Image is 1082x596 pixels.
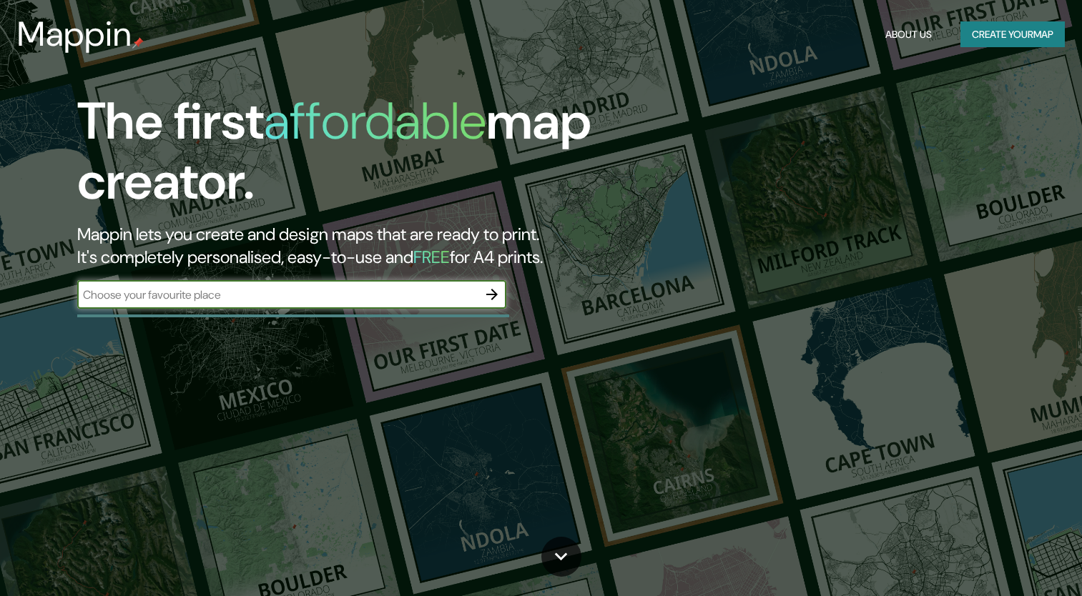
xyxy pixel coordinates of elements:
[264,88,486,154] h1: affordable
[960,21,1065,48] button: Create yourmap
[77,91,619,223] h1: The first map creator.
[880,21,938,48] button: About Us
[77,223,619,269] h2: Mappin lets you create and design maps that are ready to print. It's completely personalised, eas...
[77,287,478,303] input: Choose your favourite place
[17,14,132,54] h3: Mappin
[132,37,144,49] img: mappin-pin
[413,246,450,268] h5: FREE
